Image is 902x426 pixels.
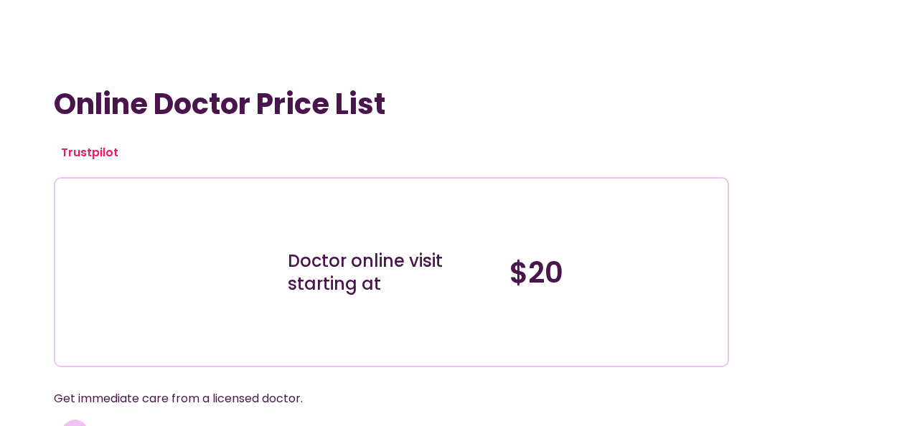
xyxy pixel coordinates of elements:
p: Get immediate care from a licensed doctor. [54,389,694,409]
h1: Online Doctor Price List [54,87,728,121]
a: Trustpilot [61,144,118,161]
img: Illustration depicting a young woman in a casual outfit, engaged with her smartphone. She has a p... [87,189,253,355]
h4: $20 [509,255,717,290]
div: Doctor online visit starting at [288,250,495,295]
